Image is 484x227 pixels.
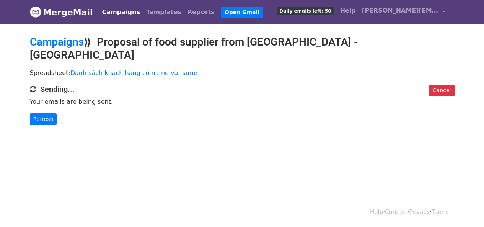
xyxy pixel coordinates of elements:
[30,98,455,106] p: Your emails are being sent.
[221,7,263,18] a: Open Gmail
[30,113,57,125] a: Refresh
[432,209,448,216] a: Terms
[385,209,407,216] a: Contact
[30,69,455,77] p: Spreadsheet:
[370,209,383,216] a: Help
[30,85,455,94] h4: Sending...
[409,209,430,216] a: Privacy
[184,5,218,20] a: Reports
[143,5,184,20] a: Templates
[70,69,197,77] a: Danh sách khách hàng có name và name
[274,3,337,18] a: Daily emails left: 50
[277,7,334,15] span: Daily emails left: 50
[30,4,93,20] a: MergeMail
[30,36,455,61] h2: ⟫ Proposal of food supplier from [GEOGRAPHIC_DATA] - [GEOGRAPHIC_DATA]
[429,85,454,96] a: Cancel
[99,5,143,20] a: Campaigns
[337,3,359,18] a: Help
[359,3,448,21] a: [PERSON_NAME][EMAIL_ADDRESS][DOMAIN_NAME]
[30,6,41,18] img: MergeMail logo
[362,6,438,15] span: [PERSON_NAME][EMAIL_ADDRESS][DOMAIN_NAME]
[30,36,84,48] a: Campaigns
